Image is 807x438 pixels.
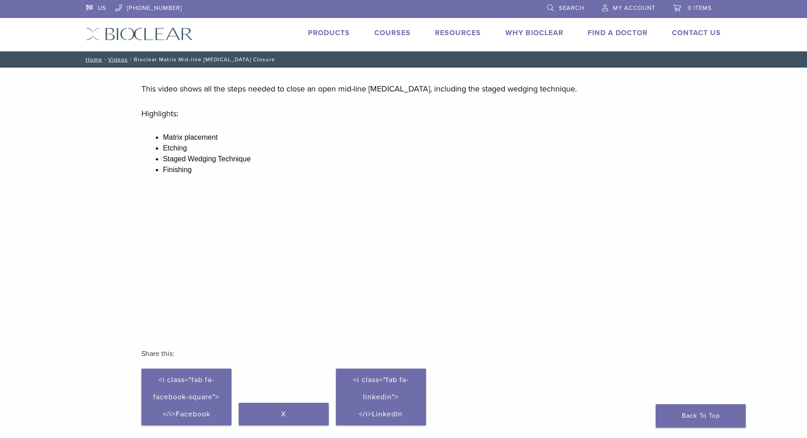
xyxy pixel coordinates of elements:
a: X [239,403,329,425]
a: Contact Us [672,28,721,37]
span: <i class="fab fa-facebook-square"></i>Facebook [153,375,219,419]
p: This video shows all the steps needed to close an open mid-line [MEDICAL_DATA], including the sta... [141,82,666,96]
span: X [281,410,286,419]
a: Resources [435,28,481,37]
li: Finishing [163,164,666,175]
h3: Share this: [141,343,666,365]
a: Videos [108,56,128,63]
a: <i class="fab fa-facebook-square"></i>Facebook [141,369,231,425]
img: Bioclear [86,27,193,41]
p: Highlights: [141,107,666,120]
li: Etching [163,143,666,154]
nav: Bioclear Matrix Mid-line [MEDICAL_DATA] Closure [79,51,728,68]
a: Courses [374,28,411,37]
a: Why Bioclear [505,28,563,37]
a: Products [308,28,350,37]
span: / [128,57,134,62]
span: My Account [613,5,655,12]
li: Staged Wedging Technique [163,154,666,164]
a: Find A Doctor [588,28,648,37]
a: Back To Top [656,404,746,428]
span: <i class="fab fa-linkedin"></i>LinkedIn [353,375,409,419]
a: Home [83,56,102,63]
a: <i class="fab fa-linkedin"></i>LinkedIn [336,369,426,425]
span: 0 items [688,5,712,12]
span: / [102,57,108,62]
span: Search [559,5,584,12]
li: Matrix placement [163,132,666,143]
